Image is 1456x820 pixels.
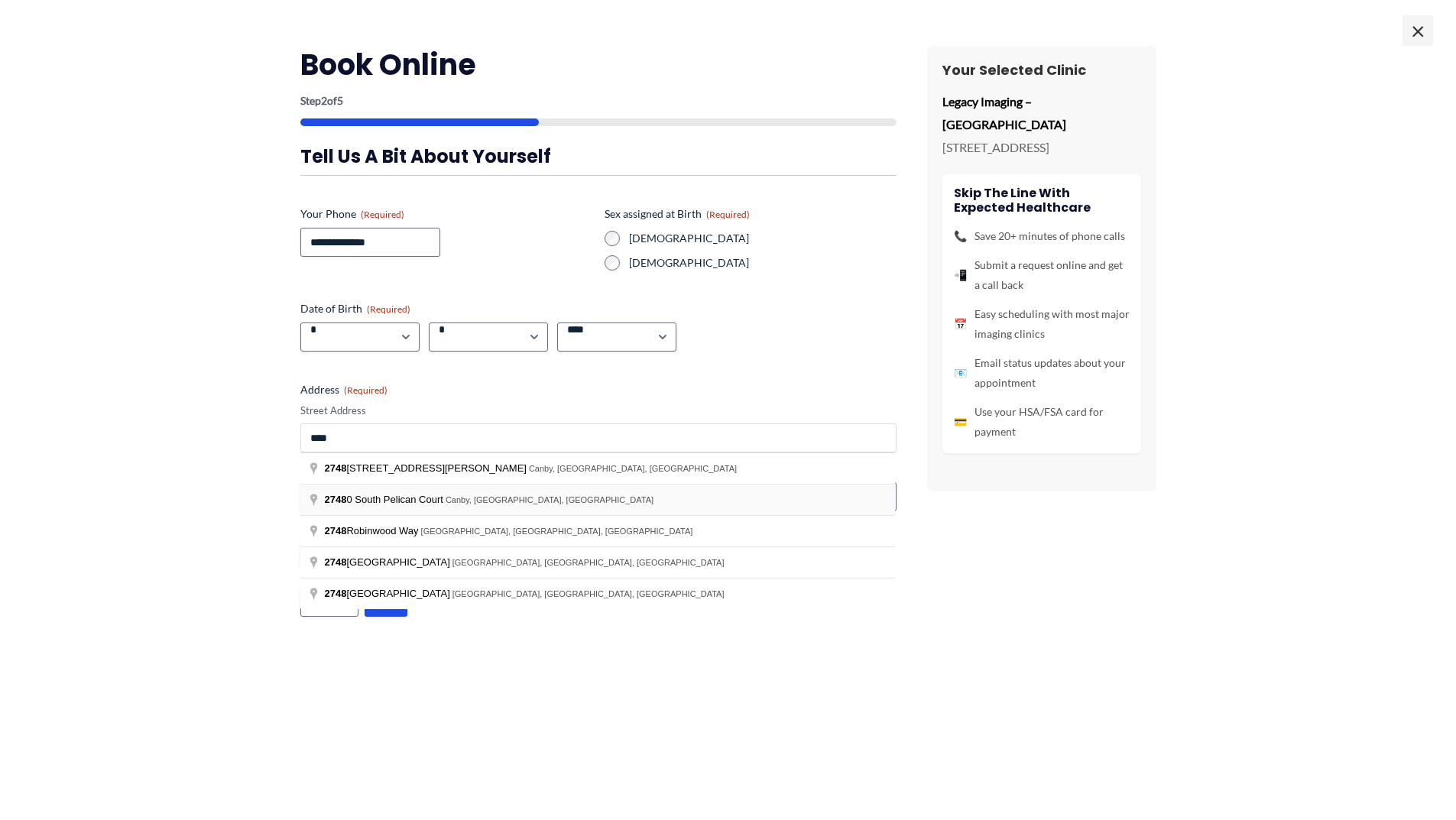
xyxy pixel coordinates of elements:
[954,304,1130,344] li: Easy scheduling with most major imaging clinics
[361,209,404,220] span: (Required)
[954,186,1130,215] h4: Skip the line with Expected Healthcare
[300,382,388,397] legend: Address
[325,588,452,599] span: [GEOGRAPHIC_DATA]
[954,255,1130,295] li: Submit a request online and get a call back
[954,412,967,432] span: 💳
[706,209,750,220] span: (Required)
[337,94,343,107] span: 5
[367,303,410,315] span: (Required)
[421,527,693,536] span: [GEOGRAPHIC_DATA], [GEOGRAPHIC_DATA], [GEOGRAPHIC_DATA]
[325,462,347,474] span: 2748
[954,226,967,246] span: 📞
[344,384,388,396] span: (Required)
[942,136,1141,159] p: [STREET_ADDRESS]
[300,206,592,222] label: Your Phone
[942,61,1141,79] h3: Your Selected Clinic
[954,265,967,285] span: 📲
[452,589,725,598] span: [GEOGRAPHIC_DATA], [GEOGRAPHIC_DATA], [GEOGRAPHIC_DATA]
[605,206,750,222] legend: Sex assigned at Birth
[325,525,347,536] span: 2748
[452,558,725,567] span: [GEOGRAPHIC_DATA], [GEOGRAPHIC_DATA], [GEOGRAPHIC_DATA]
[629,231,897,246] label: [DEMOGRAPHIC_DATA]
[954,402,1130,442] li: Use your HSA/FSA card for payment
[954,353,1130,393] li: Email status updates about your appointment
[300,96,897,106] p: Step of
[300,301,410,316] legend: Date of Birth
[325,556,452,568] span: [GEOGRAPHIC_DATA]
[325,494,446,505] span: 0 South Pelican Court
[300,46,897,83] h2: Book Online
[954,363,967,383] span: 📧
[954,226,1130,246] li: Save 20+ minutes of phone calls
[529,464,737,473] span: Canby, [GEOGRAPHIC_DATA], [GEOGRAPHIC_DATA]
[325,556,347,568] span: 2748
[300,404,897,418] label: Street Address
[1402,15,1433,46] span: ×
[325,462,529,474] span: [STREET_ADDRESS][PERSON_NAME]
[629,255,897,271] label: [DEMOGRAPHIC_DATA]
[446,495,653,504] span: Canby, [GEOGRAPHIC_DATA], [GEOGRAPHIC_DATA]
[942,90,1141,135] p: Legacy Imaging – [GEOGRAPHIC_DATA]
[325,494,347,505] span: 2748
[300,144,897,168] h3: Tell us a bit about yourself
[325,588,347,599] span: 2748
[325,525,421,536] span: Robinwood Way
[321,94,327,107] span: 2
[954,314,967,334] span: 📅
